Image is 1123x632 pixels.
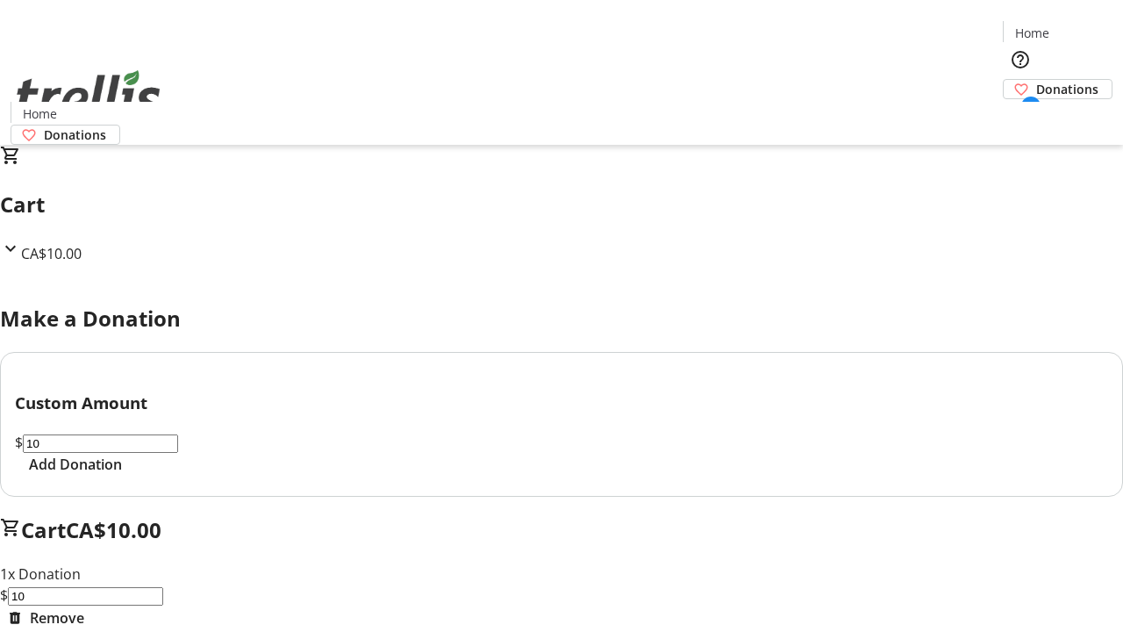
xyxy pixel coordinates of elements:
a: Home [11,104,68,123]
span: Home [1015,24,1049,42]
span: Remove [30,607,84,628]
button: Cart [1003,99,1038,134]
img: Orient E2E Organization d5sCwGF6H7's Logo [11,51,167,139]
input: Donation Amount [8,587,163,606]
a: Home [1004,24,1060,42]
a: Donations [1003,79,1112,99]
h3: Custom Amount [15,391,1108,415]
span: Donations [1036,80,1098,98]
span: Home [23,104,57,123]
span: $ [15,433,23,452]
span: Add Donation [29,454,122,475]
a: Donations [11,125,120,145]
button: Add Donation [15,454,136,475]
span: Donations [44,126,106,144]
span: CA$10.00 [21,244,82,263]
input: Donation Amount [23,434,178,453]
button: Help [1003,42,1038,77]
span: CA$10.00 [66,515,161,544]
